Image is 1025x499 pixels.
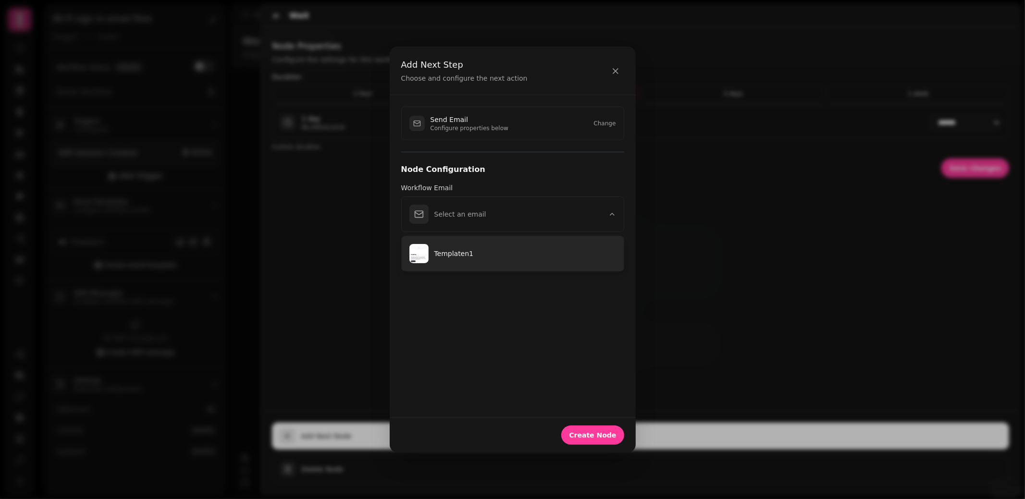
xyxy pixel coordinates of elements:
button: Create Node [561,426,624,445]
p: Send Email [431,115,509,124]
h3: Node Configuration [401,164,624,175]
button: Change [594,120,616,127]
h2: Add Next Step [401,58,528,72]
img: Email preview [409,244,429,263]
p: Select an email [434,209,486,219]
span: Create Node [569,432,616,438]
button: Select an email [401,196,624,232]
p: Choose and configure the next action [401,73,528,83]
label: Workflow Email [401,183,624,193]
button: Templaten1 [402,236,624,271]
p: Configure properties below [431,124,509,132]
p: Templaten1 [434,249,616,258]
